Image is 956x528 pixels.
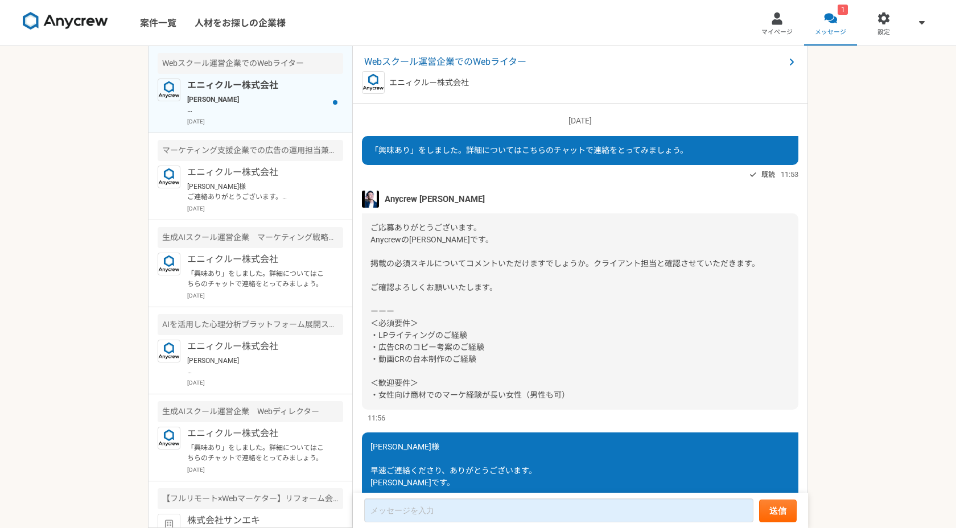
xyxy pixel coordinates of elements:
p: [DATE] [187,378,343,387]
p: [PERSON_NAME] ご連絡ありがとうございます！ 承知いたしました。 引き続き、よろしくお願いいたします！ [PERSON_NAME] [187,356,328,376]
div: 生成AIスクール運営企業 マーケティング戦略ディレクター [158,227,343,248]
div: Webスクール運営企業でのWebライター [158,53,343,74]
img: S__5267474.jpg [362,191,379,208]
p: [PERSON_NAME]様 ご連絡ありがとうございます。 [PERSON_NAME]です。 申し訳ありません。 「興味あり」とお送りさせていただきましたが、フロント営業も必要になるため辞退させ... [187,181,328,202]
div: AIを活用した心理分析プラットフォーム展開スタートアップ マーケティング企画運用 [158,314,343,335]
p: エニィクルー株式会社 [187,427,328,440]
p: エニィクルー株式会社 [187,166,328,179]
img: 8DqYSo04kwAAAAASUVORK5CYII= [23,12,108,30]
span: Webスクール運営企業でのWebライター [364,55,785,69]
p: [DATE] [362,115,798,127]
p: 株式会社サンエキ [187,514,328,527]
img: logo_text_blue_01.png [362,71,385,94]
p: エニィクルー株式会社 [187,253,328,266]
div: 1 [838,5,848,15]
p: [DATE] [187,117,343,126]
span: メッセージ [815,28,846,37]
span: 既読 [761,168,775,181]
button: 送信 [759,500,797,522]
img: logo_text_blue_01.png [158,340,180,362]
p: エニィクルー株式会社 [187,79,328,92]
p: 「興味あり」をしました。詳細についてはこちらのチャットで連絡をとってみましょう。 [187,443,328,463]
span: Anycrew [PERSON_NAME] [385,193,485,205]
span: ご応募ありがとうございます。 Anycrewの[PERSON_NAME]です。 掲載の必須スキルについてコメントいただけますでしょうか。クライアント担当と確認させていただきます。 ご確認よろしく... [370,223,760,399]
p: [DATE] [187,465,343,474]
p: [DATE] [187,204,343,213]
div: 【フルリモート×Webマーケター】リフォーム会社の広告運用をおまかせ！ [158,488,343,509]
p: [DATE] [187,291,343,300]
div: 生成AIスクール運営企業 Webディレクター [158,401,343,422]
img: logo_text_blue_01.png [158,79,180,101]
p: 「興味あり」をしました。詳細についてはこちらのチャットで連絡をとってみましょう。 [187,269,328,289]
p: エニィクルー株式会社 [187,340,328,353]
p: エニィクルー株式会社 [389,77,469,89]
span: 「興味あり」をしました。詳細についてはこちらのチャットで連絡をとってみましょう。 [370,146,688,155]
span: 11:56 [368,412,385,423]
img: logo_text_blue_01.png [158,166,180,188]
div: マーケティング支援企業での広告の運用担当兼フロント営業 [158,140,343,161]
span: 設定 [877,28,890,37]
p: [PERSON_NAME] すみません、弊社[PERSON_NAME]と以前面談をしていただいていたようですので、予約いただいた面談は実施無しにてご紹介進めさせていただければと思います。 以下ク... [187,94,328,115]
span: マイページ [761,28,793,37]
img: logo_text_blue_01.png [158,427,180,449]
span: 11:53 [781,169,798,180]
img: logo_text_blue_01.png [158,253,180,275]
